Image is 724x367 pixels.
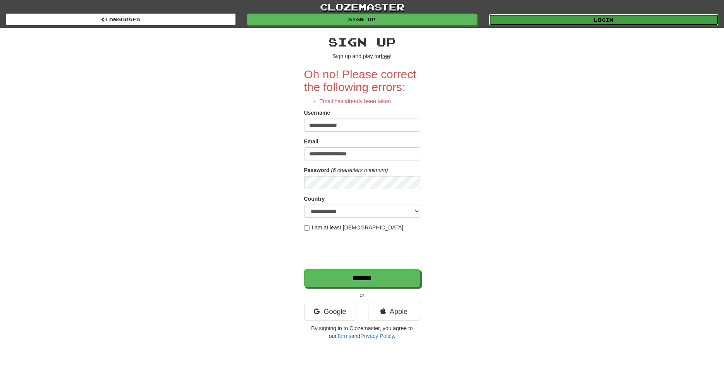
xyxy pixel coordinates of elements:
[6,14,236,25] a: Languages
[304,195,325,203] label: Country
[360,333,394,339] a: Privacy Policy
[381,53,390,59] u: free
[489,14,719,26] a: Login
[368,303,420,320] a: Apple
[304,52,420,60] p: Sign up and play for !
[320,97,420,105] li: Email has already been taken
[304,166,330,174] label: Password
[331,167,388,173] em: (6 characters minimum)
[247,14,477,25] a: Sign up
[304,138,318,145] label: Email
[304,235,422,265] iframe: reCAPTCHA
[304,225,310,231] input: I am at least [DEMOGRAPHIC_DATA]
[304,303,356,320] a: Google
[304,36,420,48] h2: Sign up
[304,291,420,299] p: or
[337,333,351,339] a: Terms
[304,109,330,117] label: Username
[304,68,420,93] h2: Oh no! Please correct the following errors:
[304,224,404,231] label: I am at least [DEMOGRAPHIC_DATA]
[304,324,420,340] p: By signing in to Clozemaster, you agree to our and .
